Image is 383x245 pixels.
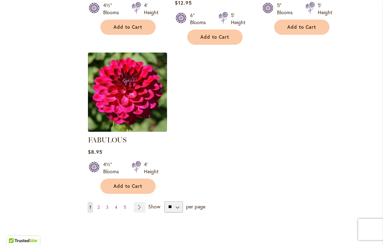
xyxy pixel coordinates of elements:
button: Add to Cart [187,29,243,45]
button: Add to Cart [100,20,156,35]
button: Add to Cart [274,20,329,35]
div: 4' Height [144,161,159,175]
span: 2 [98,205,100,210]
div: 5" Blooms [277,2,297,16]
span: $8.95 [88,148,102,155]
span: Add to Cart [200,34,229,40]
span: Add to Cart [287,24,316,30]
a: 5 [122,202,128,213]
span: 4 [115,205,117,210]
span: Add to Cart [113,183,143,189]
div: 6" Blooms [190,12,210,26]
span: Add to Cart [113,24,143,30]
iframe: Launch Accessibility Center [5,220,25,240]
a: 3 [104,202,110,213]
a: 4 [113,202,119,213]
span: 3 [106,205,109,210]
button: Add to Cart [100,179,156,194]
img: FABULOUS [88,53,167,132]
div: 5' Height [231,12,245,26]
a: 2 [96,202,101,213]
span: 5 [124,205,126,210]
div: 4½" Blooms [103,161,123,175]
div: 5' Height [318,2,332,16]
span: Show [148,203,160,209]
a: FABULOUS [88,126,167,133]
span: per page [186,203,205,209]
a: FABULOUS [88,136,127,144]
span: 1 [89,205,91,210]
div: 4½" Blooms [103,2,123,16]
div: 4' Height [144,2,159,16]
